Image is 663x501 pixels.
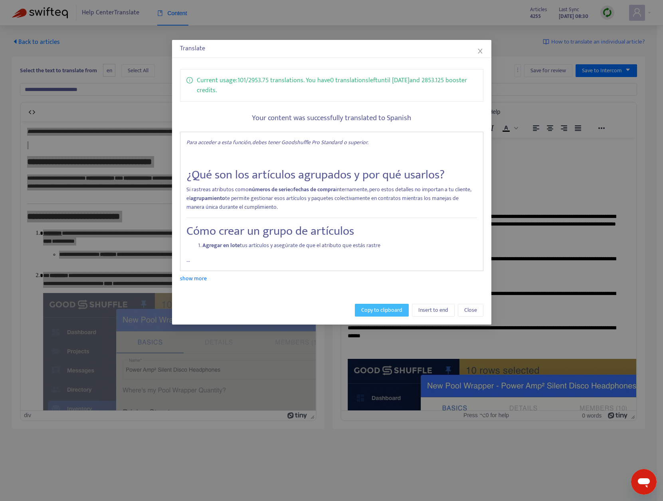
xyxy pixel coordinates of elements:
h2: ¿Qué son los artículos agrupados y por qué usarlos? [186,168,477,182]
div: Translate [180,44,483,53]
button: Copy to clipboard [355,304,409,317]
p: tus artículos y asegúrate de que el atributo que estás rastre [202,241,477,250]
span: Insert to end [418,306,448,315]
button: Close [476,47,485,55]
a: show more [180,274,207,283]
span: Copy to clipboard [361,306,402,315]
h5: Your content was successfully translated to Spanish [180,114,483,123]
span: info-circle [186,75,193,83]
div: ... [180,132,483,271]
em: Para acceder a esta función, debes tener Goodshuffle Pro Standard o superior. [186,138,368,147]
strong: agrupamiento [190,194,225,203]
a: Agregar en lote [202,241,240,250]
button: Close [458,304,483,317]
p: Si rastreas atributos como o internamente, pero estos detalles no importan a tu cliente, el te pe... [186,185,477,212]
button: Insert to end [412,304,455,317]
strong: fechas de compra [293,185,336,194]
h2: Cómo crear un grupo de artículos [186,224,477,238]
span: close [477,48,483,54]
span: Close [464,306,477,315]
p: Current usage: 101 / 2953.75 translations . You have 0 translations left until [DATE] and 2853.12... [197,75,477,95]
iframe: Button to launch messaging window [631,469,657,495]
strong: números de serie [249,185,290,194]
